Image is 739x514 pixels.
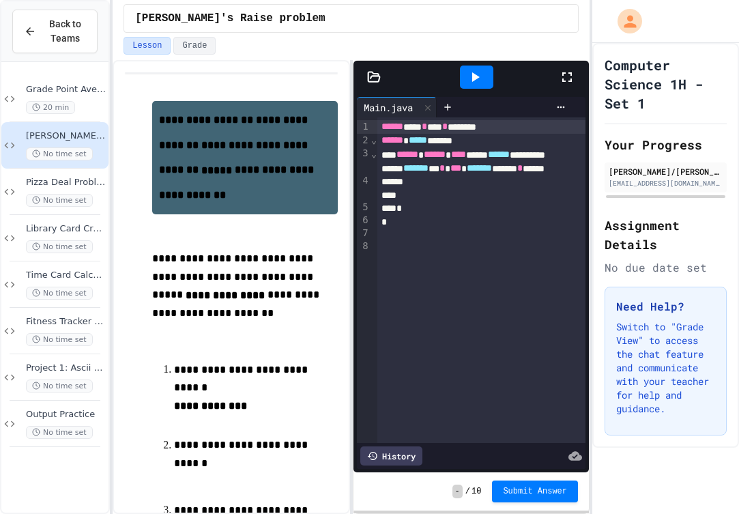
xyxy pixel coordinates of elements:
div: Main.java [357,97,437,117]
iframe: chat widget [626,400,725,458]
span: Fold line [371,148,377,159]
button: Lesson [124,37,171,55]
span: Pizza Deal Problem [26,177,106,188]
span: Back to Teams [44,17,86,46]
div: Main.java [357,100,420,115]
span: No time set [26,333,93,346]
button: Submit Answer [492,481,578,502]
span: Library Card Creator [26,223,106,235]
span: Grade Point Average [26,84,106,96]
button: Grade [173,37,216,55]
span: / [465,486,470,497]
span: Project 1: Ascii Art [26,362,106,374]
div: 7 [357,227,371,240]
div: My Account [603,5,646,37]
div: 1 [357,120,371,134]
span: Aiden's Raise problem [135,10,325,27]
span: No time set [26,380,93,392]
h1: Computer Science 1H - Set 1 [605,55,727,113]
span: No time set [26,147,93,160]
span: No time set [26,426,93,439]
h3: Need Help? [616,298,715,315]
div: [PERSON_NAME]/[PERSON_NAME] [609,165,723,177]
div: 2 [357,134,371,147]
span: Fitness Tracker Debugger [26,316,106,328]
span: Submit Answer [503,486,567,497]
span: No time set [26,240,93,253]
h2: Assignment Details [605,216,727,254]
div: 4 [357,174,371,201]
p: Switch to "Grade View" to access the chat feature and communicate with your teacher for help and ... [616,320,715,416]
span: Time Card Calculator [26,270,106,281]
div: 6 [357,214,371,227]
iframe: chat widget [682,459,725,500]
span: 20 min [26,101,75,114]
span: Output Practice [26,409,106,420]
span: No time set [26,287,93,300]
span: - [452,485,463,498]
span: No time set [26,194,93,207]
span: Fold line [371,134,377,145]
span: 10 [472,486,481,497]
h2: Your Progress [605,135,727,154]
div: History [360,446,422,466]
div: No due date set [605,259,727,276]
div: [EMAIL_ADDRESS][DOMAIN_NAME] [609,178,723,188]
div: 5 [357,201,371,214]
div: 3 [357,147,371,173]
div: 8 [357,240,371,253]
span: [PERSON_NAME]'s Raise problem [26,130,106,142]
button: Back to Teams [12,10,98,53]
